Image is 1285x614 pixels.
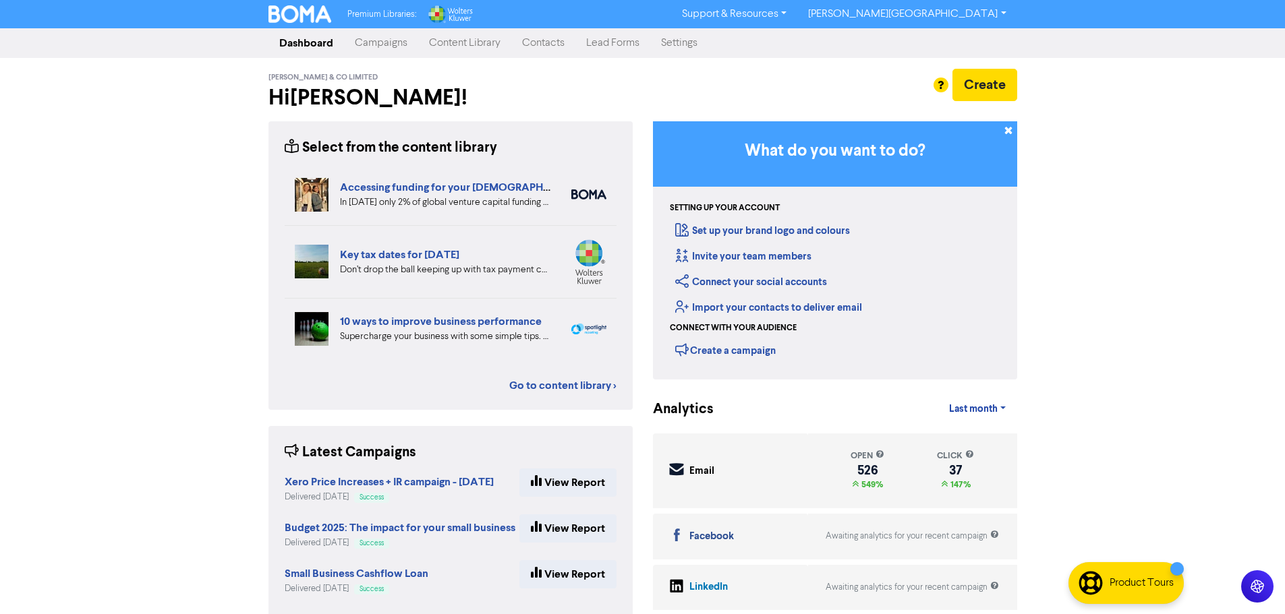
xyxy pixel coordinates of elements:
[285,491,494,503] div: Delivered [DATE]
[418,30,511,57] a: Content Library
[689,464,714,479] div: Email
[571,189,606,199] img: boma
[340,248,459,262] a: Key tax dates for [DATE]
[360,540,384,547] span: Success
[519,514,617,543] a: View Report
[938,396,1017,423] a: Last month
[675,340,776,360] div: Create a campaign
[285,567,428,580] strong: Small Business Cashflow Loan
[340,330,551,344] div: Supercharge your business with some simple tips. Eliminate distractions & bad customers, get a pl...
[1218,549,1285,614] iframe: Chat Widget
[285,523,515,534] a: Budget 2025: The impact for your small business
[571,239,606,284] img: wolters_kluwer
[937,450,974,462] div: click
[285,475,494,489] strong: Xero Price Increases + IR campaign - [DATE]
[509,377,617,394] a: Go to content library >
[285,477,494,488] a: Xero Price Increases + IR campaign - [DATE]
[675,301,862,314] a: Import your contacts to deliver email
[826,530,999,543] div: Awaiting analytics for your recent campaign
[689,580,728,595] div: LinkedIn
[344,30,418,57] a: Campaigns
[285,442,416,463] div: Latest Campaigns
[797,3,1017,25] a: [PERSON_NAME][GEOGRAPHIC_DATA]
[285,582,428,595] div: Delivered [DATE]
[285,521,515,534] strong: Budget 2025: The impact for your small business
[575,30,650,57] a: Lead Forms
[675,276,827,288] a: Connect your social accounts
[673,142,997,161] h3: What do you want to do?
[952,69,1017,101] button: Create
[948,479,971,490] span: 147%
[285,536,515,549] div: Delivered [DATE]
[268,5,332,23] img: BOMA Logo
[859,479,883,490] span: 549%
[675,250,811,263] a: Invite your team members
[689,529,734,545] div: Facebook
[650,30,708,57] a: Settings
[670,322,797,334] div: Connect with your audience
[285,569,428,580] a: Small Business Cashflow Loan
[360,494,384,501] span: Success
[427,5,473,23] img: Wolters Kluwer
[268,30,344,57] a: Dashboard
[519,468,617,497] a: View Report
[340,195,551,210] div: In 2024 only 2% of global venture capital funding went to female-only founding teams. We highligh...
[268,73,378,82] span: [PERSON_NAME] & Co Limited
[653,121,1017,379] div: Getting Started in BOMA
[347,10,416,19] span: Premium Libraries:
[653,399,697,420] div: Analytics
[511,30,575,57] a: Contacts
[340,315,542,328] a: 10 ways to improve business performance
[671,3,797,25] a: Support & Resources
[360,586,384,592] span: Success
[519,560,617,588] a: View Report
[670,202,780,214] div: Setting up your account
[340,181,669,194] a: Accessing funding for your [DEMOGRAPHIC_DATA]-led businesses
[851,450,884,462] div: open
[851,465,884,476] div: 526
[268,85,633,111] h2: Hi [PERSON_NAME] !
[826,581,999,594] div: Awaiting analytics for your recent campaign
[285,137,497,158] div: Select from the content library
[937,465,974,476] div: 37
[571,324,606,334] img: spotlight
[675,224,850,237] a: Set up your brand logo and colours
[949,403,998,415] span: Last month
[340,263,551,277] div: Don’t drop the ball keeping up with tax payment commitments.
